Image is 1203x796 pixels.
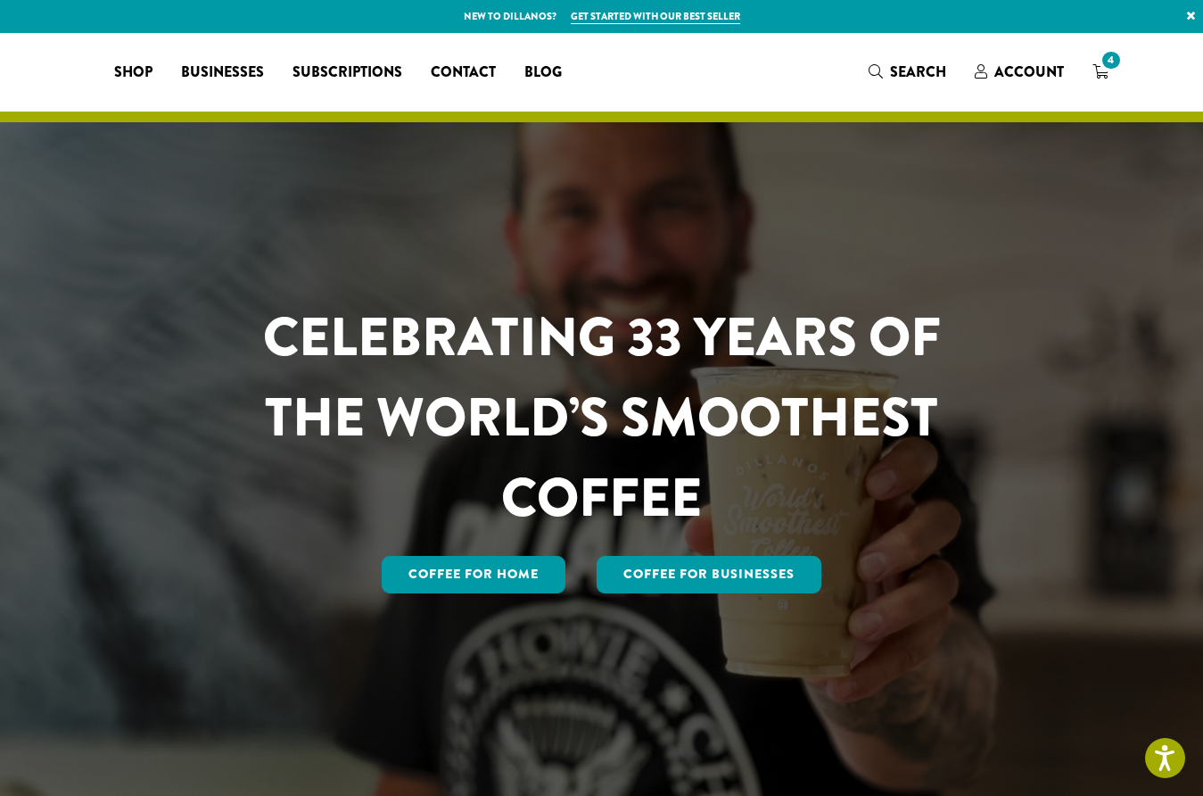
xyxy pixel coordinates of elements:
span: 4 [1099,48,1123,72]
a: Shop [100,58,167,87]
span: Account [994,62,1064,82]
span: Blog [524,62,562,84]
a: Get started with our best seller [571,9,740,24]
span: Contact [431,62,496,84]
a: Coffee for Home [382,556,565,593]
a: Search [854,57,960,87]
span: Businesses [181,62,264,84]
span: Subscriptions [293,62,402,84]
h1: CELEBRATING 33 YEARS OF THE WORLD’S SMOOTHEST COFFEE [210,297,993,538]
span: Shop [114,62,152,84]
a: Coffee For Businesses [597,556,821,593]
span: Search [890,62,946,82]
